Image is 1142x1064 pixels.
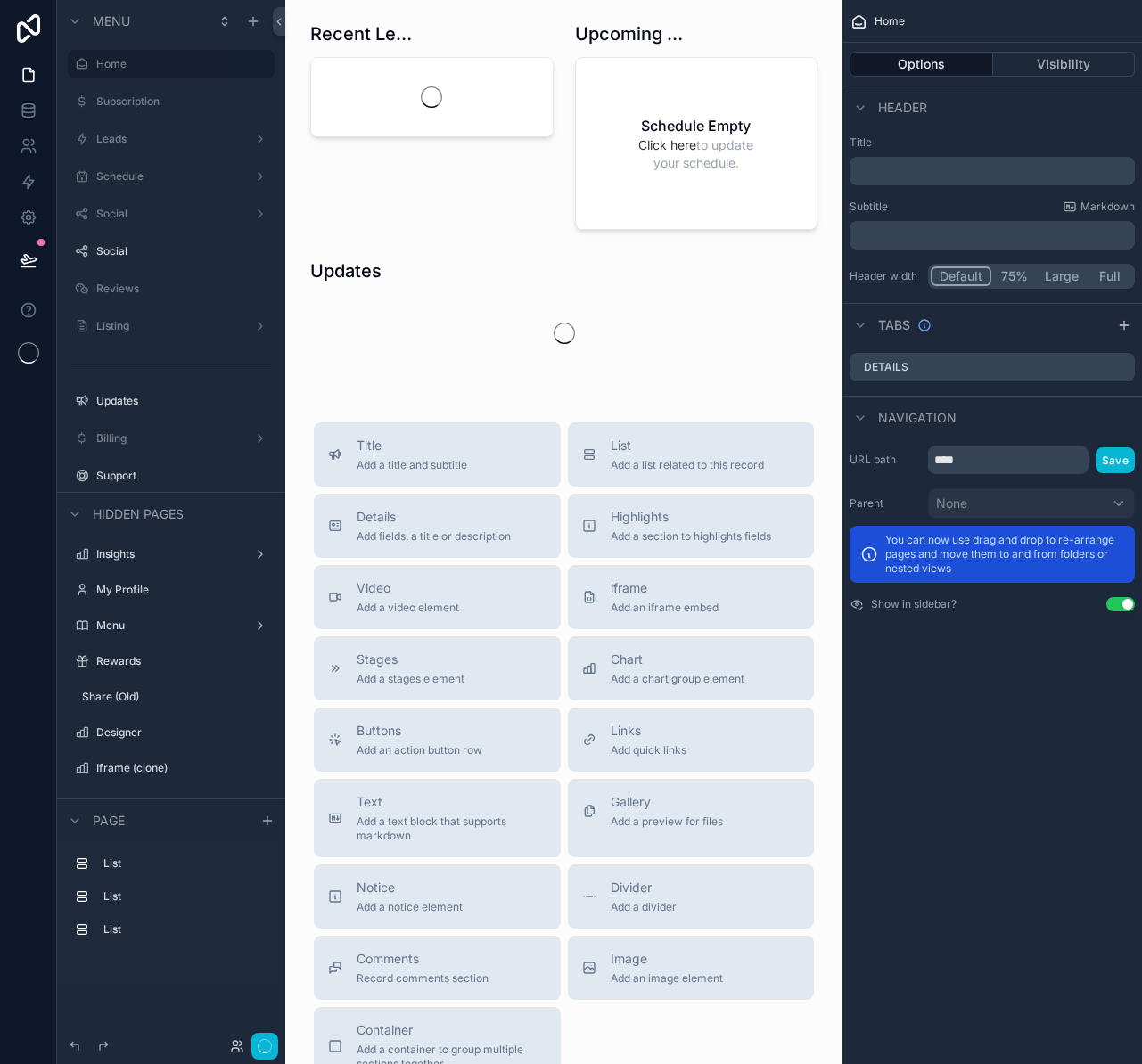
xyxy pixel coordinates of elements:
[611,579,719,597] span: iframe
[1087,266,1132,286] button: Full
[878,409,957,427] span: Navigation
[878,99,927,117] span: Header
[96,547,246,561] label: Insights
[850,269,921,283] label: Header width
[357,672,464,686] span: Add a stages element
[96,94,271,109] label: Subscription
[936,495,967,512] span: None
[568,565,815,629] button: iframeAdd an iframe embed
[314,636,561,700] button: StagesAdd a stages element
[314,779,561,857] button: TextAdd a text block that supports markdown
[96,469,271,483] label: Support
[357,814,546,843] span: Add a text block that supports markdown
[96,282,271,296] label: Reviews
[611,879,677,896] span: Divider
[96,725,271,740] label: Designer
[96,244,271,258] a: Social
[357,1021,546,1039] span: Container
[568,936,815,1000] button: ImageAdd an image element
[357,529,511,544] span: Add fields, a title or description
[611,743,686,757] span: Add quick links
[611,508,771,526] span: Highlights
[993,52,1136,77] button: Visibility
[96,319,246,333] label: Listing
[1063,200,1135,214] a: Markdown
[885,533,1124,576] p: You can now use drag and drop to re-arrange pages and move them to and from folders or nested views
[850,52,993,77] button: Options
[878,316,910,334] span: Tabs
[93,812,125,830] span: Page
[871,597,957,611] label: Show in sidebar?
[611,793,723,811] span: Gallery
[611,458,764,472] span: Add a list related to this record
[611,971,723,986] span: Add an image element
[103,922,267,937] label: List
[314,936,561,1000] button: CommentsRecord comments section
[568,422,815,487] button: ListAdd a list related to this record
[96,394,271,408] a: Updates
[928,488,1135,519] button: None
[96,57,264,71] label: Home
[357,879,463,896] span: Notice
[875,14,905,29] span: Home
[357,950,489,968] span: Comments
[96,169,246,184] label: Schedule
[357,508,511,526] span: Details
[314,708,561,772] button: ButtonsAdd an action button row
[568,779,815,857] button: GalleryAdd a preview for files
[611,722,686,740] span: Links
[611,437,764,454] span: List
[1096,447,1135,473] button: Save
[103,889,267,904] label: List
[568,494,815,558] button: HighlightsAdd a section to highlights fields
[568,708,815,772] button: LinksAdd quick links
[314,422,561,487] button: TitleAdd a title and subtitle
[611,672,744,686] span: Add a chart group element
[314,565,561,629] button: VideoAdd a video element
[357,651,464,668] span: Stages
[850,157,1135,185] div: scrollable content
[850,453,921,467] label: URL path
[568,636,815,700] button: ChartAdd a chart group element
[96,761,271,775] label: Iframe (clone)
[1037,266,1087,286] button: Large
[611,814,723,829] span: Add a preview for files
[357,722,482,740] span: Buttons
[96,583,271,597] label: My Profile
[850,221,1135,250] div: scrollable content
[357,579,459,597] span: Video
[82,690,271,704] label: Share (Old)
[850,135,1135,150] label: Title
[611,950,723,968] span: Image
[357,900,463,914] span: Add a notice element
[93,12,130,30] span: Menu
[96,618,246,633] label: Menu
[103,856,267,871] label: List
[357,971,489,986] span: Record comments section
[1080,200,1135,214] span: Markdown
[357,793,546,811] span: Text
[850,496,921,511] label: Parent
[96,654,271,668] label: Rewards
[96,431,246,446] label: Billing
[96,207,246,221] label: Social
[357,601,459,615] span: Add a video element
[314,494,561,558] button: DetailsAdd fields, a title or description
[96,132,246,146] label: Leads
[611,601,719,615] span: Add an iframe embed
[931,266,991,286] button: Default
[357,458,467,472] span: Add a title and subtitle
